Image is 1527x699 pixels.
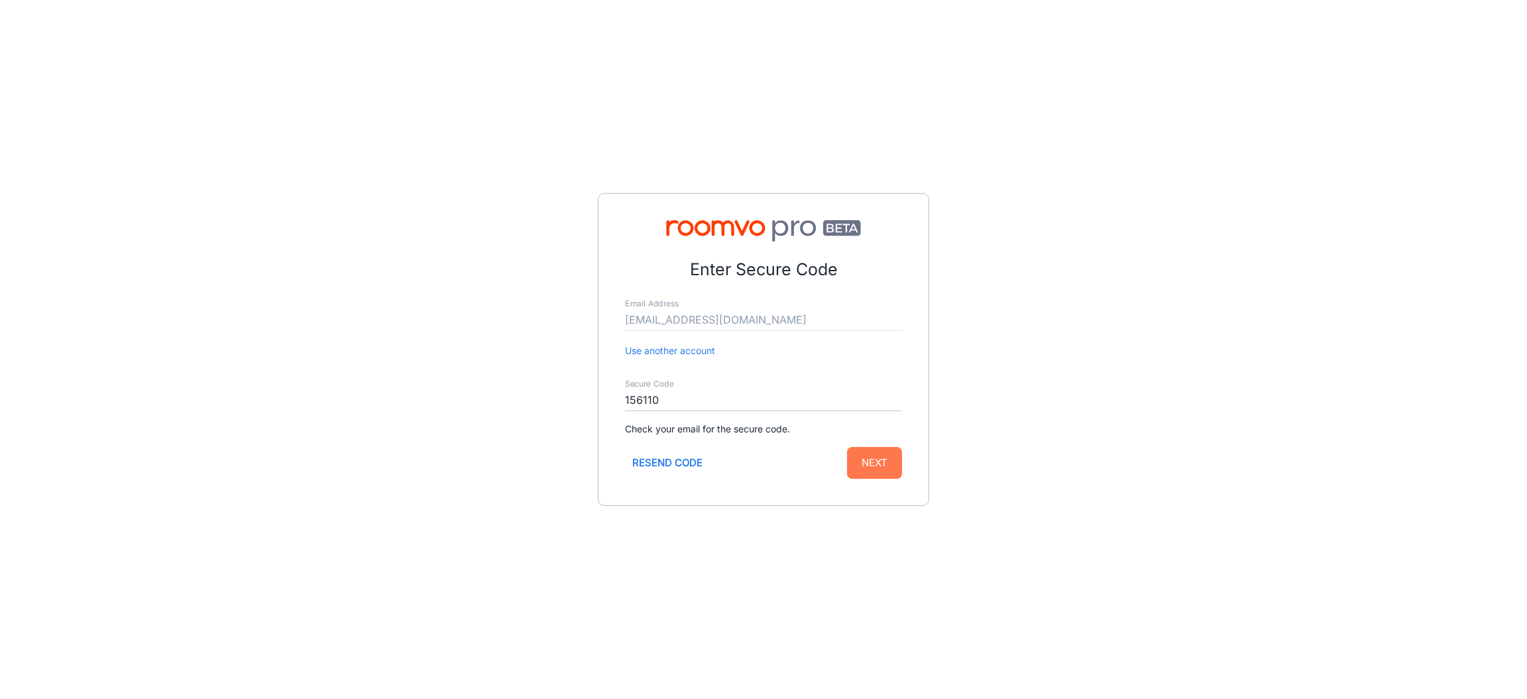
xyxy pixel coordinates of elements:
button: Next [847,447,902,479]
label: Email Address [625,298,679,309]
p: Enter Secure Code [625,257,902,283]
button: Resend code [625,447,710,479]
p: Check your email for the secure code. [625,422,902,436]
button: Use another account [625,344,715,358]
label: Secure Code [625,378,674,389]
input: myname@example.com [625,310,902,331]
img: Roomvo PRO Beta [625,220,902,241]
input: Enter secure code [625,390,902,411]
